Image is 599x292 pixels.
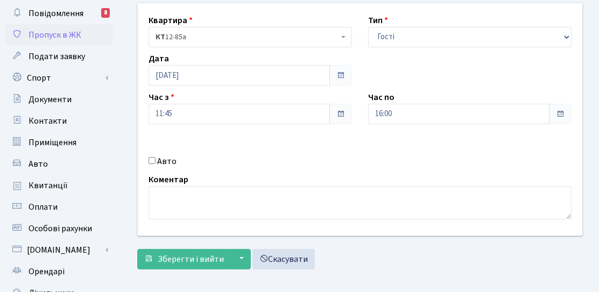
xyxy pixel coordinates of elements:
[5,110,113,132] a: Контакти
[5,24,113,46] a: Пропуск в ЖК
[5,218,113,239] a: Особові рахунки
[149,52,169,65] label: Дата
[149,173,188,186] label: Коментар
[5,89,113,110] a: Документи
[157,155,177,168] label: Авто
[5,153,113,175] a: Авто
[5,175,113,196] a: Квитанції
[156,32,339,42] span: <b>КТ</b>&nbsp;&nbsp;&nbsp;&nbsp;12-85а
[156,32,165,42] b: КТ
[29,29,81,41] span: Пропуск в ЖК
[29,201,58,213] span: Оплати
[5,196,113,218] a: Оплати
[5,3,113,24] a: Повідомлення8
[29,180,68,191] span: Квитанції
[368,91,394,104] label: Час по
[5,46,113,67] a: Подати заявку
[101,8,110,18] div: 8
[149,91,174,104] label: Час з
[158,253,224,265] span: Зберегти і вийти
[29,223,92,234] span: Особові рахунки
[29,137,76,148] span: Приміщення
[29,115,67,127] span: Контакти
[149,27,352,47] span: <b>КТ</b>&nbsp;&nbsp;&nbsp;&nbsp;12-85а
[5,261,113,282] a: Орендарі
[5,132,113,153] a: Приміщення
[29,94,72,105] span: Документи
[5,67,113,89] a: Спорт
[5,239,113,261] a: [DOMAIN_NAME]
[149,14,193,27] label: Квартира
[29,158,48,170] span: Авто
[29,266,65,277] span: Орендарі
[252,249,315,269] a: Скасувати
[29,51,85,62] span: Подати заявку
[137,249,231,269] button: Зберегти і вийти
[368,14,388,27] label: Тип
[29,8,83,19] span: Повідомлення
